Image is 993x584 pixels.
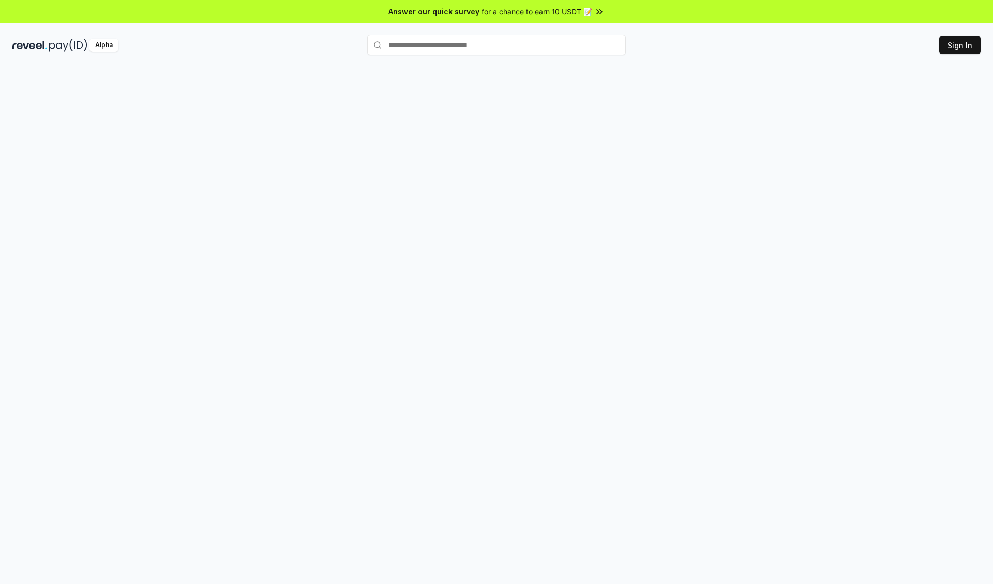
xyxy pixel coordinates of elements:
span: Answer our quick survey [388,6,479,17]
span: for a chance to earn 10 USDT 📝 [482,6,592,17]
img: pay_id [49,39,87,52]
div: Alpha [89,39,118,52]
button: Sign In [939,36,981,54]
img: reveel_dark [12,39,47,52]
